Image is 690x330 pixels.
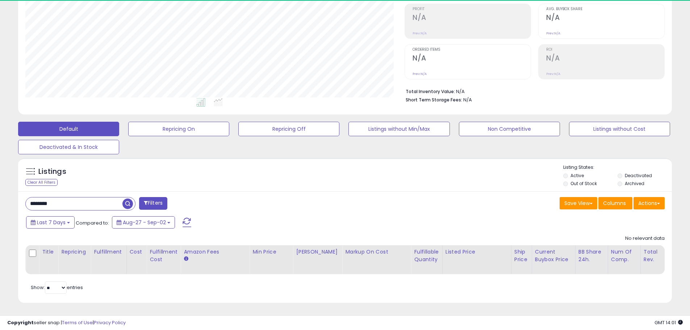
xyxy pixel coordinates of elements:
span: Avg. Buybox Share [546,7,664,11]
b: Total Inventory Value: [406,88,455,95]
div: Cost [130,248,144,256]
button: Non Competitive [459,122,560,136]
label: Archived [625,180,644,187]
h2: N/A [413,13,531,23]
b: Short Term Storage Fees: [406,97,462,103]
span: Show: entries [31,284,83,291]
div: Repricing [61,248,88,256]
div: Title [42,248,55,256]
h5: Listings [38,167,66,177]
div: Fulfillable Quantity [414,248,439,263]
button: Actions [633,197,665,209]
a: Terms of Use [62,319,93,326]
div: Min Price [252,248,290,256]
h2: N/A [546,13,664,23]
button: Aug-27 - Sep-02 [112,216,175,229]
a: Privacy Policy [94,319,126,326]
button: Repricing Off [238,122,339,136]
button: Listings without Min/Max [348,122,449,136]
label: Deactivated [625,172,652,179]
button: Default [18,122,119,136]
div: Total Rev. [644,248,670,263]
button: Listings without Cost [569,122,670,136]
div: Ship Price [514,248,529,263]
strong: Copyright [7,319,34,326]
span: Ordered Items [413,48,531,52]
div: BB Share 24h. [578,248,605,263]
span: Profit [413,7,531,11]
button: Columns [598,197,632,209]
div: [PERSON_NAME] [296,248,339,256]
div: Fulfillment Cost [150,248,177,263]
span: N/A [463,96,472,103]
button: Last 7 Days [26,216,75,229]
small: Prev: N/A [546,72,560,76]
th: The percentage added to the cost of goods (COGS) that forms the calculator for Min & Max prices. [342,245,411,274]
h2: N/A [546,54,664,64]
button: Save View [560,197,597,209]
h2: N/A [413,54,531,64]
p: Listing States: [563,164,672,171]
button: Repricing On [128,122,229,136]
small: Prev: N/A [413,72,427,76]
div: Num of Comp. [611,248,637,263]
span: Columns [603,200,626,207]
small: Prev: N/A [413,31,427,35]
div: Clear All Filters [25,179,58,186]
span: 2025-09-10 14:01 GMT [655,319,683,326]
span: Last 7 Days [37,219,66,226]
li: N/A [406,87,659,95]
div: No relevant data [625,235,665,242]
div: Fulfillment [94,248,123,256]
small: Prev: N/A [546,31,560,35]
div: Markup on Cost [345,248,408,256]
span: ROI [546,48,664,52]
span: Compared to: [76,220,109,226]
span: Aug-27 - Sep-02 [123,219,166,226]
button: Deactivated & In Stock [18,140,119,154]
small: Amazon Fees. [184,256,188,262]
div: Current Buybox Price [535,248,572,263]
label: Active [570,172,584,179]
div: Listed Price [446,248,508,256]
div: seller snap | | [7,319,126,326]
div: Amazon Fees [184,248,246,256]
button: Filters [139,197,167,210]
label: Out of Stock [570,180,597,187]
